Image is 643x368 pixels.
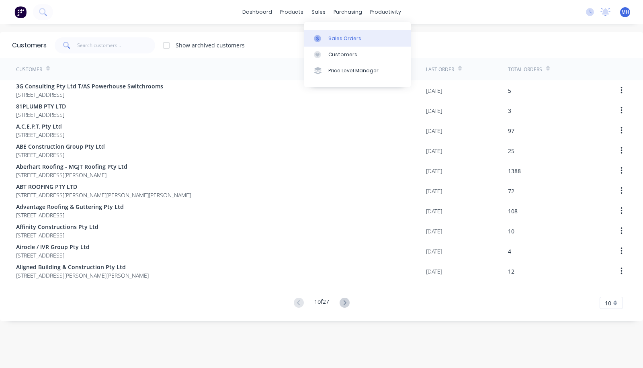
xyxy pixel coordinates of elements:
[176,41,245,49] div: Show archived customers
[508,207,518,215] div: 108
[426,167,442,175] div: [DATE]
[16,171,127,179] span: [STREET_ADDRESS][PERSON_NAME]
[16,82,163,90] span: 3G Consulting Pty Ltd T/AS Powerhouse Switchrooms
[426,127,442,135] div: [DATE]
[426,247,442,256] div: [DATE]
[366,6,405,18] div: productivity
[328,51,357,58] div: Customers
[426,267,442,276] div: [DATE]
[16,271,149,280] span: [STREET_ADDRESS][PERSON_NAME][PERSON_NAME]
[16,251,90,260] span: [STREET_ADDRESS]
[328,67,379,74] div: Price Level Manager
[328,35,361,42] div: Sales Orders
[12,41,47,50] div: Customers
[16,110,66,119] span: [STREET_ADDRESS]
[16,191,191,199] span: [STREET_ADDRESS][PERSON_NAME][PERSON_NAME][PERSON_NAME]
[508,227,514,235] div: 10
[16,182,191,191] span: ABT ROOFING PTY LTD
[508,187,514,195] div: 72
[16,202,124,211] span: Advantage Roofing & Guttering Pty Ltd
[16,102,66,110] span: 81PLUMB PTY LTD
[508,267,514,276] div: 12
[304,30,411,46] a: Sales Orders
[304,47,411,63] a: Customers
[508,167,521,175] div: 1388
[16,142,105,151] span: ABE Construction Group Pty Ltd
[16,131,64,139] span: [STREET_ADDRESS]
[307,6,330,18] div: sales
[426,66,454,73] div: Last Order
[77,37,156,53] input: Search customers...
[238,6,276,18] a: dashboard
[304,63,411,79] a: Price Level Manager
[330,6,366,18] div: purchasing
[16,122,64,131] span: A.C.E.P.T. Pty Ltd
[508,86,511,95] div: 5
[426,147,442,155] div: [DATE]
[276,6,307,18] div: products
[16,90,163,99] span: [STREET_ADDRESS]
[426,227,442,235] div: [DATE]
[426,207,442,215] div: [DATE]
[426,106,442,115] div: [DATE]
[16,66,42,73] div: Customer
[508,147,514,155] div: 25
[426,187,442,195] div: [DATE]
[508,127,514,135] div: 97
[16,162,127,171] span: Aberhart Roofing - MGJT Roofing Pty Ltd
[16,223,98,231] span: Affinity Constructions Pty Ltd
[426,86,442,95] div: [DATE]
[508,66,542,73] div: Total Orders
[16,211,124,219] span: [STREET_ADDRESS]
[16,243,90,251] span: Airocle / IVR Group Pty Ltd
[16,263,149,271] span: Aligned Building & Construction Pty Ltd
[605,299,611,307] span: 10
[16,231,98,239] span: [STREET_ADDRESS]
[508,106,511,115] div: 3
[621,8,629,16] span: MH
[16,151,105,159] span: [STREET_ADDRESS]
[14,6,27,18] img: Factory
[314,297,329,309] div: 1 of 27
[508,247,511,256] div: 4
